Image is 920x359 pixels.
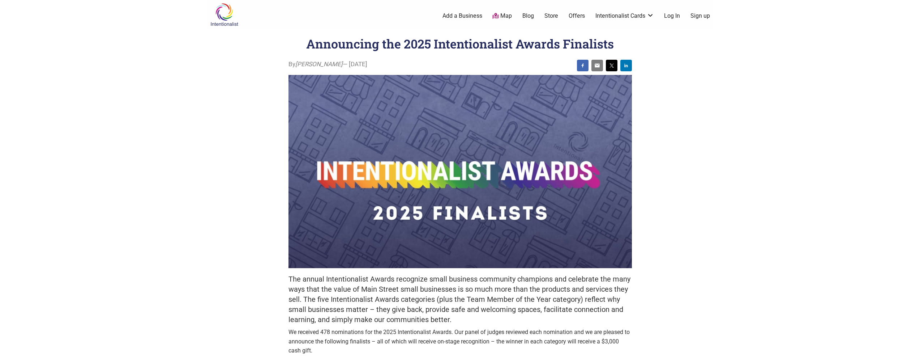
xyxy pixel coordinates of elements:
[295,60,343,68] i: [PERSON_NAME]
[288,274,632,325] h5: The annual Intentionalist Awards recognize small business community champions and celebrate the m...
[207,3,241,26] img: Intentionalist
[623,63,629,68] img: linkedin sharing button
[569,12,585,20] a: Offers
[442,12,482,20] a: Add a Business
[288,60,367,69] span: By — [DATE]
[492,12,512,20] a: Map
[594,63,600,68] img: email sharing button
[522,12,534,20] a: Blog
[664,12,680,20] a: Log In
[580,63,586,68] img: facebook sharing button
[288,328,632,355] p: We received 478 nominations for the 2025 Intentionalist Awards. Our panel of judges reviewed each...
[690,12,710,20] a: Sign up
[595,12,654,20] a: Intentionalist Cards
[306,35,614,52] h1: Announcing the 2025 Intentionalist Awards Finalists
[609,63,615,68] img: twitter sharing button
[544,12,558,20] a: Store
